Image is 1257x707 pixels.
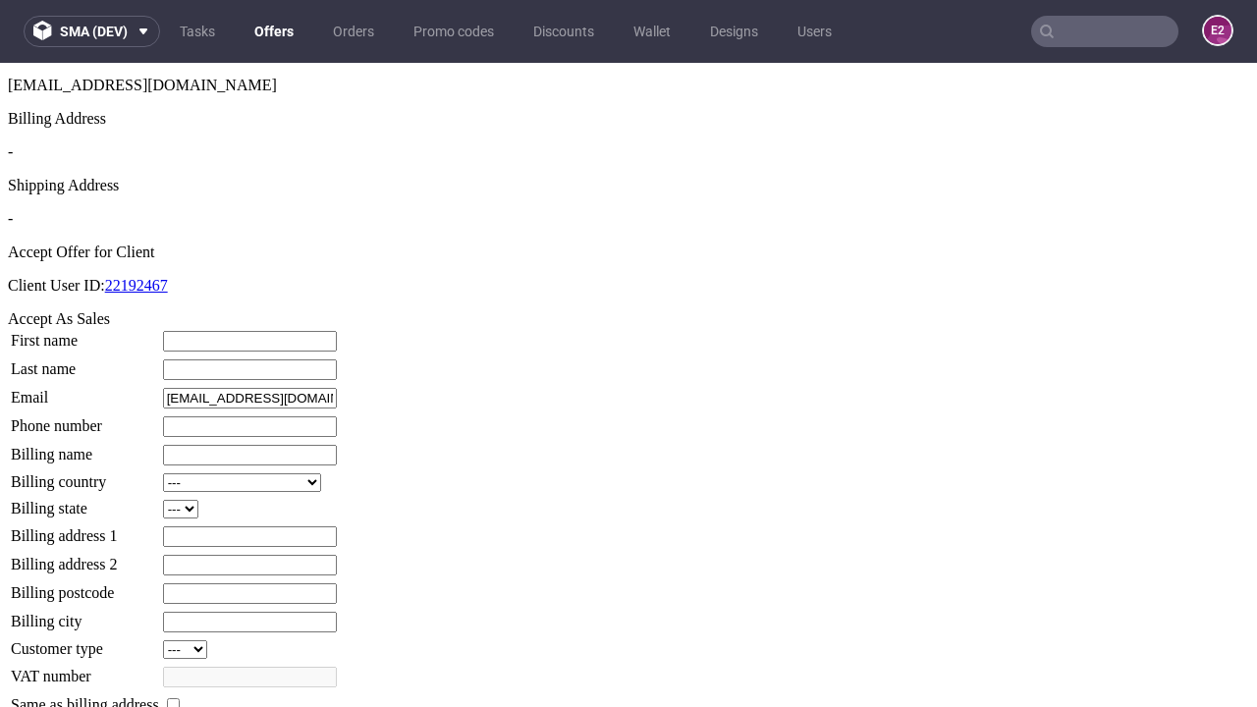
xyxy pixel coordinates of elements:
[8,114,1249,132] div: Shipping Address
[10,381,160,404] td: Billing name
[10,631,160,653] td: Same as billing address
[698,16,770,47] a: Designs
[10,409,160,430] td: Billing country
[10,324,160,347] td: Email
[8,181,1249,198] div: Accept Offer for Client
[10,548,160,571] td: Billing city
[168,16,227,47] a: Tasks
[10,353,160,375] td: Phone number
[10,296,160,318] td: Last name
[60,25,128,38] span: sma (dev)
[8,147,13,164] span: -
[10,519,160,542] td: Billing postcode
[10,576,160,597] td: Customer type
[8,214,1249,232] p: Client User ID:
[786,16,844,47] a: Users
[321,16,386,47] a: Orders
[105,214,168,231] a: 22192467
[10,267,160,290] td: First name
[24,16,160,47] button: sma (dev)
[10,603,160,625] td: VAT number
[10,491,160,514] td: Billing address 2
[8,81,13,97] span: -
[10,436,160,457] td: Billing state
[8,47,1249,65] div: Billing Address
[8,14,277,30] span: [EMAIL_ADDRESS][DOMAIN_NAME]
[521,16,606,47] a: Discounts
[10,462,160,485] td: Billing address 1
[1204,17,1231,44] figcaption: e2
[402,16,506,47] a: Promo codes
[622,16,683,47] a: Wallet
[243,16,305,47] a: Offers
[8,247,1249,265] div: Accept As Sales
